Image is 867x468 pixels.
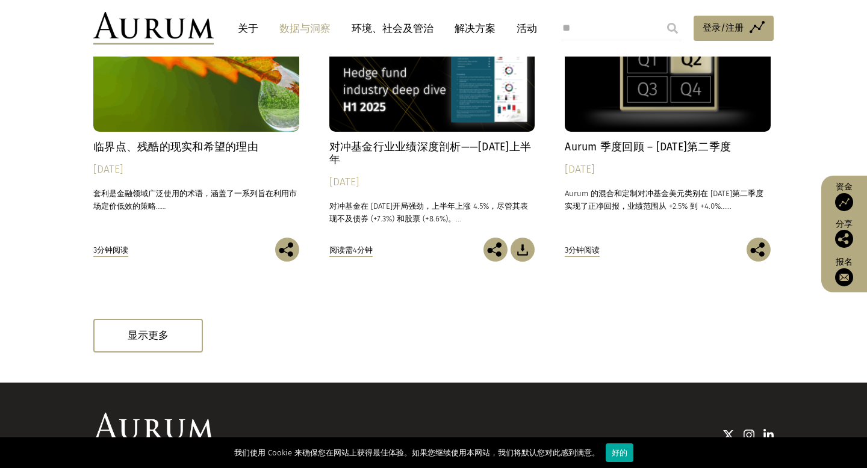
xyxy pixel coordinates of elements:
[93,12,214,45] img: 金
[836,182,853,192] font: 资金
[352,22,433,35] font: 环境、社会及管治
[93,245,128,254] font: 3分钟阅读
[346,17,440,40] a: 环境、社会及管治
[827,257,861,286] a: 报名
[744,429,754,441] img: Instagram 图标
[827,182,861,211] a: 资金
[660,16,685,40] input: Submit
[273,17,337,40] a: 数据与洞察
[93,163,123,176] font: [DATE]
[234,448,600,457] font: 我们使用 Cookie 来确保您在网站上获得最佳体验。如果您继续使用本网站，我们将默认您对此感到满意。
[835,268,853,286] img: 订阅我们的时事通讯
[329,176,359,188] font: [DATE]
[565,245,600,254] font: 3分钟阅读
[511,17,537,40] a: 活动
[232,17,264,40] a: 关于
[329,245,373,254] font: 阅读需4分钟
[449,17,502,40] a: 解决方案
[329,141,532,166] font: 对冲基金行业业绩深度剖析——[DATE]上半年
[238,22,258,35] font: 关于
[835,230,853,248] img: 分享这篇文章
[93,4,299,238] a: 洞察 临界点、残酷的现实和希望的理由 [DATE] 套利是金融领域广泛使用的术语，涵盖了一系列旨在利用市场定价低效的策略……
[329,202,528,223] font: 对冲基金在 [DATE]开局强劲，上半年上涨 4.5%，尽管其表现不及债券 (+7.3%) 和股票 (+8.6%)。...
[836,219,853,229] font: 分享
[565,4,771,238] a: 洞察 Aurum 季度回顾 – [DATE]第二季度 [DATE] Aurum 的混合和定制对冲基金美元类别在 [DATE]第二季度实现了正净回报，业绩范围从 +2.5% 到 +4.0%......
[763,429,774,441] img: 领英图标
[694,16,774,41] a: 登录/注册
[279,22,331,35] font: 数据与洞察
[565,141,731,153] font: Aurum 季度回顾 – [DATE]第二季度
[612,448,627,457] font: 好的
[483,238,508,262] img: 分享这篇文章
[747,238,771,262] img: 分享这篇文章
[455,22,496,35] font: 解决方案
[93,413,214,445] img: 金色标志
[517,22,537,35] font: 活动
[329,4,535,238] a: 对冲基金数据 对冲基金行业业绩深度剖析——[DATE]上半年 [DATE] 对冲基金在 [DATE]开局强劲，上半年上涨 4.5%，尽管其表现不及债券 (+7.3%) 和股票 (+8.6%)。...
[836,257,853,267] font: 报名
[511,238,535,262] img: 下载文章
[93,189,297,211] font: 套利是金融领域广泛使用的术语，涵盖了一系列旨在利用市场定价低效的策略……
[565,163,595,176] font: [DATE]
[565,189,763,211] font: Aurum 的混合和定制对冲基金美元类别在 [DATE]第二季度实现了正净回报，业绩范围从 +2.5% 到 +4.0%......
[722,429,735,441] img: Twitter 图标
[275,238,299,262] img: 分享这篇文章
[93,141,258,153] font: 临界点、残酷的现实和希望的理由
[835,193,853,211] img: 获取资金
[128,330,169,341] font: 显示更多
[703,22,744,33] font: 登录/注册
